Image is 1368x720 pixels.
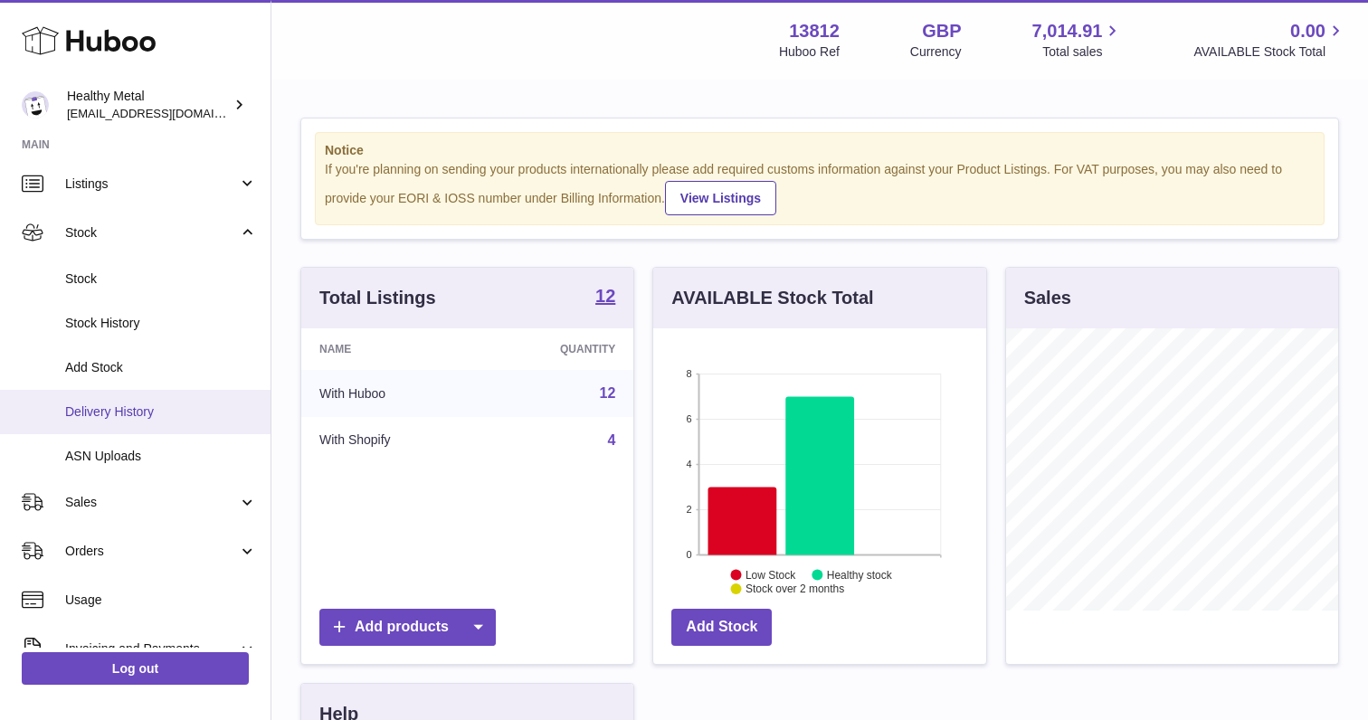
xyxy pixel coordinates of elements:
strong: 13812 [789,19,840,43]
h3: Sales [1024,286,1071,310]
td: With Huboo [301,370,480,417]
text: 4 [687,459,692,469]
h3: AVAILABLE Stock Total [671,286,873,310]
span: Total sales [1042,43,1123,61]
span: Orders [65,543,238,560]
div: Huboo Ref [779,43,840,61]
strong: 12 [595,287,615,305]
strong: GBP [922,19,961,43]
span: Listings [65,175,238,193]
div: If you're planning on sending your products internationally please add required customs informati... [325,161,1315,215]
span: Delivery History [65,403,257,421]
span: Stock [65,270,257,288]
text: Stock over 2 months [746,583,844,595]
span: Stock [65,224,238,242]
strong: Notice [325,142,1315,159]
span: Invoicing and Payments [65,640,238,658]
a: Log out [22,652,249,685]
span: AVAILABLE Stock Total [1193,43,1346,61]
span: [EMAIL_ADDRESS][DOMAIN_NAME] [67,106,266,120]
div: Healthy Metal [67,88,230,122]
img: internalAdmin-13812@internal.huboo.com [22,91,49,118]
span: 0.00 [1290,19,1325,43]
td: With Shopify [301,417,480,464]
text: Healthy stock [827,568,893,581]
a: Add products [319,609,496,646]
span: Add Stock [65,359,257,376]
a: 4 [607,432,615,448]
a: 12 [595,287,615,308]
span: Sales [65,494,238,511]
th: Quantity [480,328,633,370]
a: View Listings [665,181,776,215]
a: 12 [600,385,616,401]
a: Add Stock [671,609,772,646]
span: 7,014.91 [1032,19,1103,43]
div: Currency [910,43,962,61]
text: Low Stock [746,568,796,581]
text: 8 [687,368,692,379]
span: Usage [65,592,257,609]
h3: Total Listings [319,286,436,310]
span: Stock History [65,315,257,332]
text: 6 [687,413,692,424]
th: Name [301,328,480,370]
text: 2 [687,504,692,515]
a: 7,014.91 Total sales [1032,19,1124,61]
text: 0 [687,549,692,560]
a: 0.00 AVAILABLE Stock Total [1193,19,1346,61]
span: ASN Uploads [65,448,257,465]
